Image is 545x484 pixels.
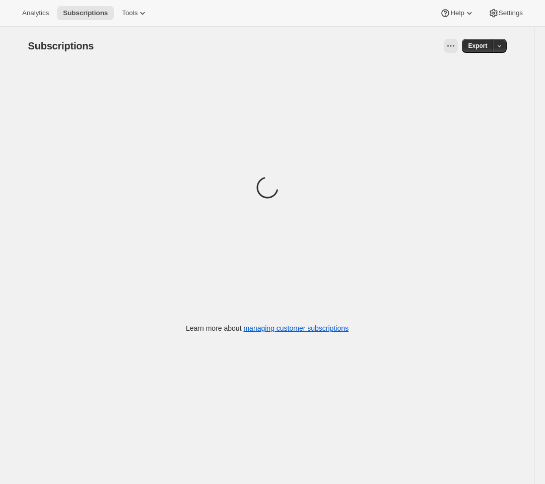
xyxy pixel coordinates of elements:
a: managing customer subscriptions [243,324,349,332]
span: Analytics [22,9,49,17]
span: Settings [499,9,523,17]
button: Subscriptions [57,6,114,20]
span: Tools [122,9,138,17]
button: Analytics [16,6,55,20]
button: Tools [116,6,154,20]
p: Learn more about [186,323,349,333]
button: Export [462,39,493,53]
span: Subscriptions [28,40,94,51]
button: Help [434,6,480,20]
span: Subscriptions [63,9,108,17]
button: View actions for Subscriptions [444,39,458,53]
button: Settings [483,6,529,20]
span: Export [468,42,487,50]
span: Help [450,9,464,17]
